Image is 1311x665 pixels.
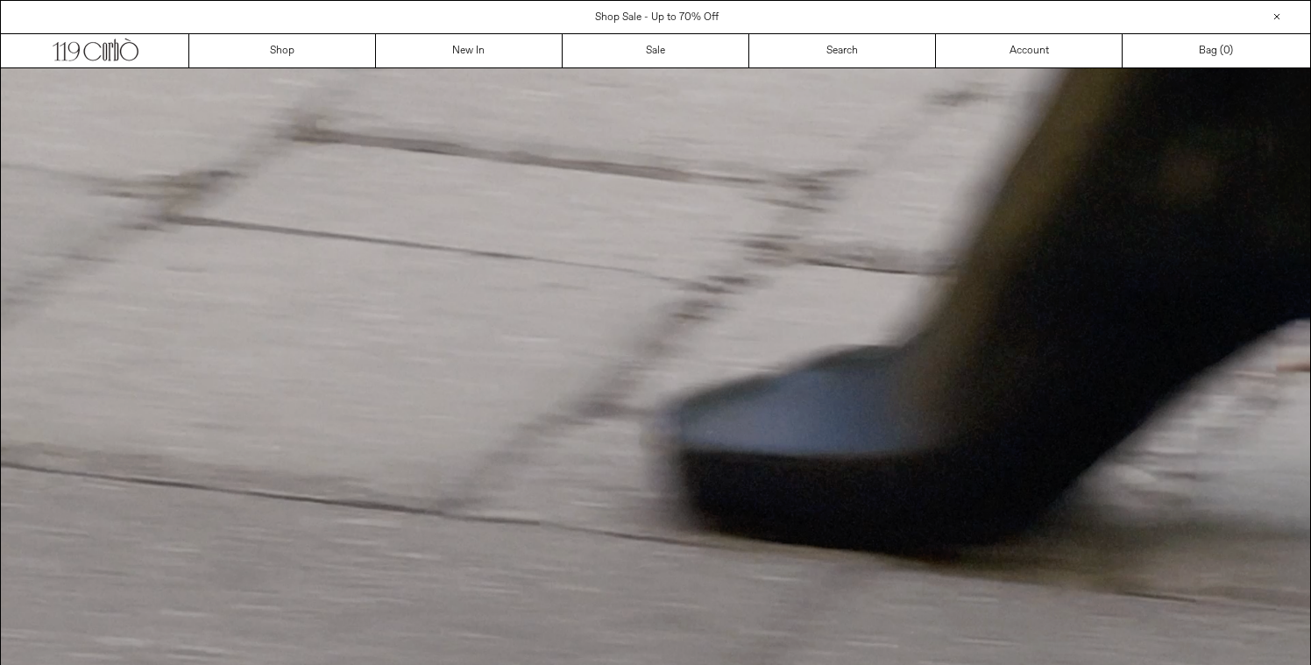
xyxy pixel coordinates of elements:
[1123,34,1309,67] a: Bag ()
[595,11,719,25] a: Shop Sale - Up to 70% Off
[189,34,376,67] a: Shop
[376,34,563,67] a: New In
[563,34,749,67] a: Sale
[1223,44,1230,58] span: 0
[1223,43,1233,59] span: )
[749,34,936,67] a: Search
[936,34,1123,67] a: Account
